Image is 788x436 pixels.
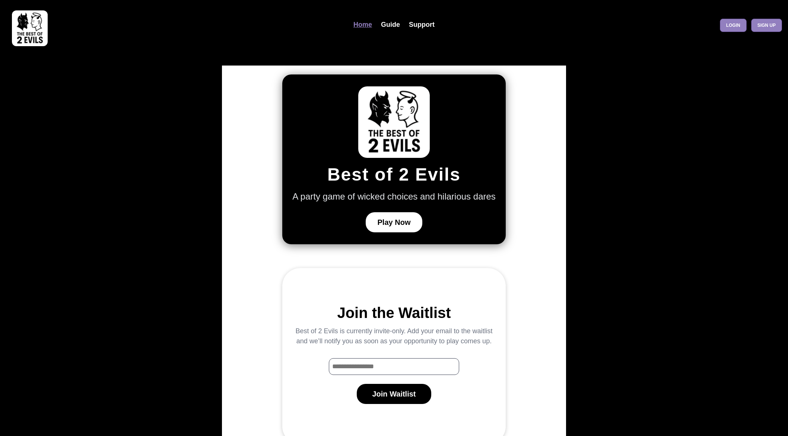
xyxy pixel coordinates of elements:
[12,10,48,46] img: best of 2 evils logo
[720,19,747,32] a: Login
[751,19,782,32] a: Sign up
[329,358,459,375] input: Waitlist Email Input
[337,304,451,322] h2: Join the Waitlist
[358,86,430,158] img: Best of 2 Evils Logo
[327,164,461,185] h1: Best of 2 Evils
[366,212,423,232] button: Play Now
[292,190,496,203] p: A party game of wicked choices and hilarious dares
[357,384,431,404] button: Join Waitlist
[376,17,404,33] a: Guide
[404,17,439,33] a: Support
[294,326,494,346] p: Best of 2 Evils is currently invite-only. Add your email to the waitlist and we’ll notify you as ...
[349,17,376,33] a: Home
